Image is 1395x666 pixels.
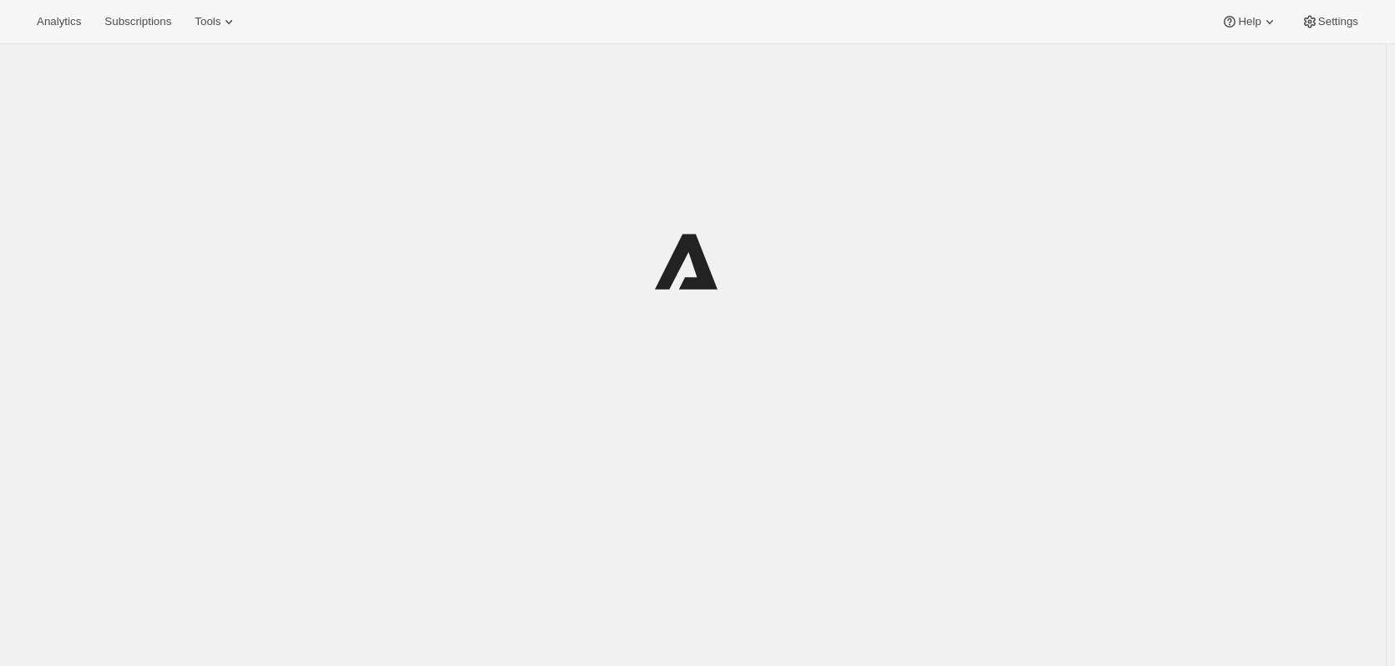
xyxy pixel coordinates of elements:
[1238,15,1261,28] span: Help
[37,15,81,28] span: Analytics
[1211,10,1287,33] button: Help
[94,10,181,33] button: Subscriptions
[104,15,171,28] span: Subscriptions
[185,10,247,33] button: Tools
[195,15,221,28] span: Tools
[27,10,91,33] button: Analytics
[1291,10,1368,33] button: Settings
[1318,15,1358,28] span: Settings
